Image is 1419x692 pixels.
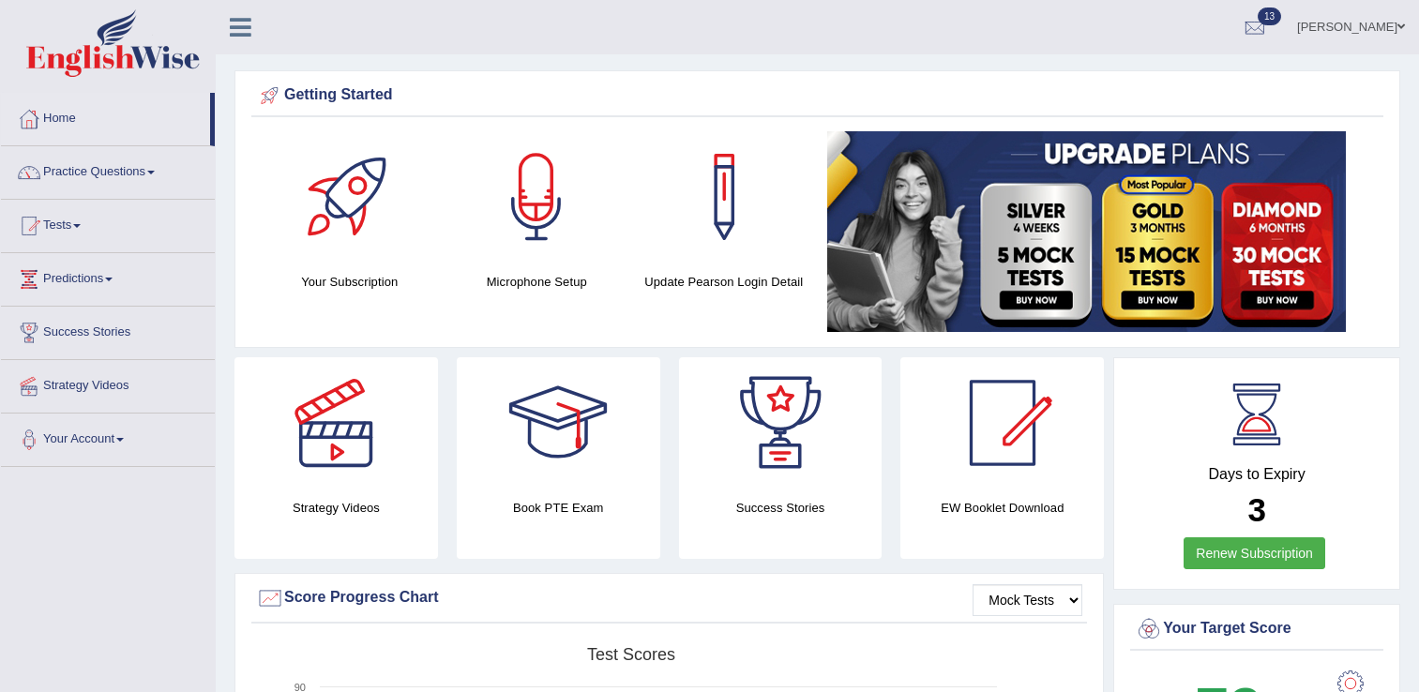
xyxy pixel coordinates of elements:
[1135,615,1379,643] div: Your Target Score
[1184,537,1325,569] a: Renew Subscription
[1135,466,1379,483] h4: Days to Expiry
[1,307,215,354] a: Success Stories
[1,253,215,300] a: Predictions
[256,584,1082,612] div: Score Progress Chart
[256,82,1379,110] div: Getting Started
[234,498,438,518] h4: Strategy Videos
[640,272,808,292] h4: Update Pearson Login Detail
[1258,8,1281,25] span: 13
[1247,491,1265,528] b: 3
[453,272,622,292] h4: Microphone Setup
[1,93,210,140] a: Home
[1,146,215,193] a: Practice Questions
[587,645,675,664] tspan: Test scores
[900,498,1104,518] h4: EW Booklet Download
[1,200,215,247] a: Tests
[827,131,1346,332] img: small5.jpg
[265,272,434,292] h4: Your Subscription
[1,360,215,407] a: Strategy Videos
[679,498,883,518] h4: Success Stories
[457,498,660,518] h4: Book PTE Exam
[1,414,215,460] a: Your Account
